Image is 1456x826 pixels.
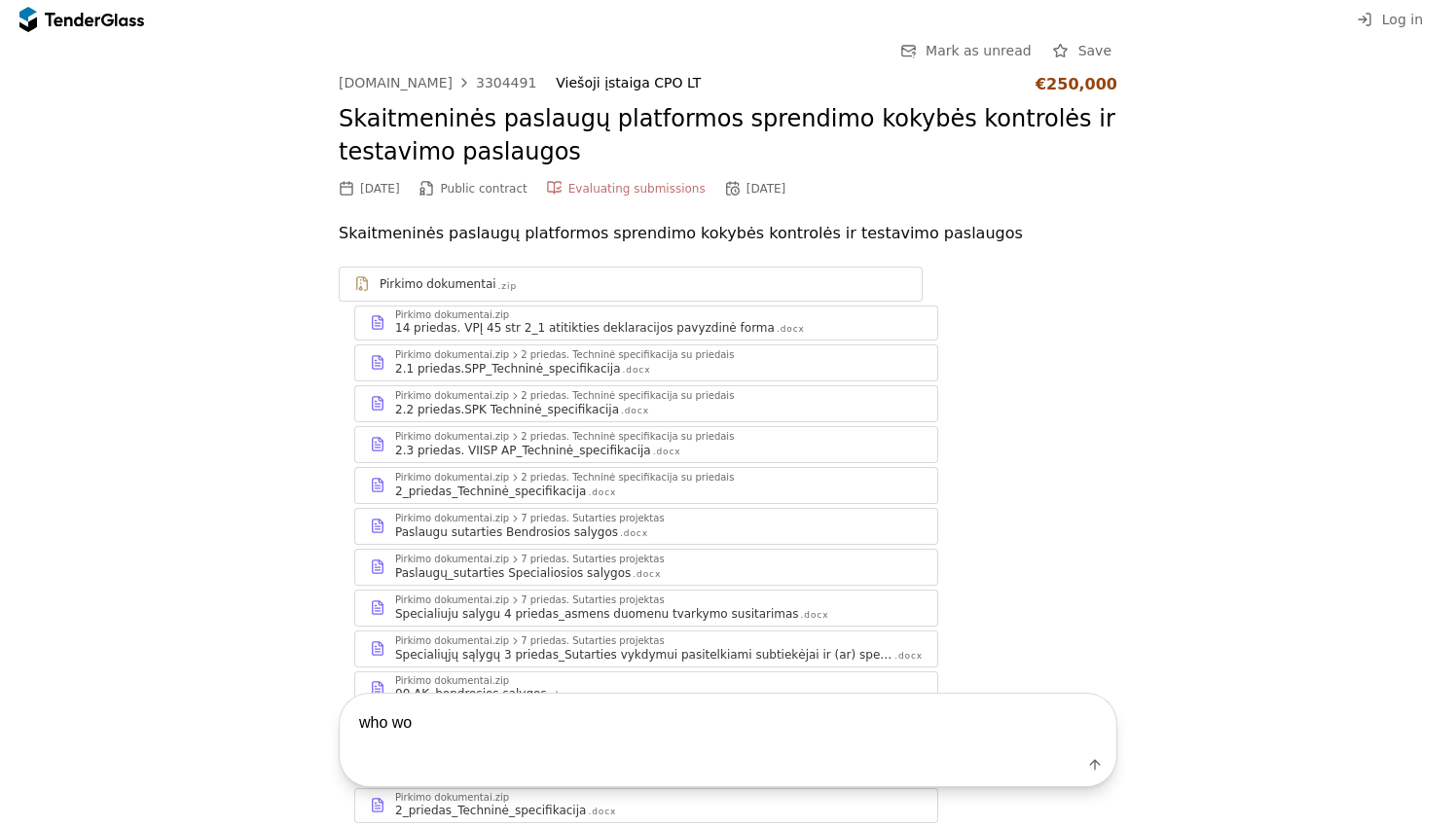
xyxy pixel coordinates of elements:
div: Pirkimo dokumentai.zip [395,432,509,442]
button: Mark as unread [894,39,1037,63]
div: Pirkimo dokumentai.zip [395,514,509,523]
div: Pirkimo dokumentai [380,276,496,292]
div: Pirkimo dokumentai.zip [395,595,509,605]
div: 7 priedas. Sutarties projektas [521,636,664,646]
div: €250,000 [1036,75,1117,93]
div: Pirkimo dokumentai.zip [395,473,509,483]
div: 14 priedas. VPĮ 45 str 2_1 atitikties deklaracijos pavyzdinė forma [395,320,775,336]
div: 2.1 priedas.SPP_Techninė_specifikacija [395,361,621,377]
a: Pirkimo dokumentai.zip7 priedas. Sutarties projektasPaslaugų_sutarties Specialiosios salygos.docx [354,549,938,586]
div: 2 priedas. Techninė specifikacija su priedais [521,473,734,483]
div: [DOMAIN_NAME] [339,76,453,90]
a: Pirkimo dokumentai.zip14 priedas. VPĮ 45 str 2_1 atitikties deklaracijos pavyzdinė forma.docx [354,305,938,341]
div: .docx [894,650,923,663]
div: .docx [801,609,829,622]
div: Pirkimo dokumentai.zip [395,391,509,401]
a: Pirkimo dokumentai.zip [339,267,923,302]
div: 2 priedas. Techninė specifikacija su priedais [521,350,734,360]
div: [DATE] [746,182,786,196]
div: 7 priedas. Sutarties projektas [521,595,664,605]
div: 2.3 priedas. VIISP AP_Techninė_specifikacija [395,443,651,458]
div: Pirkimo dokumentai.zip [395,350,509,360]
div: Specialiuju salygu 4 priedas_asmens duomenu tvarkymo susitarimas [395,606,799,622]
div: Paslaugų_sutarties Specialiosios salygos [395,565,631,581]
div: Viešoji įstaiga CPO LT [556,75,1016,91]
span: Evaluating submissions [568,182,706,196]
button: Save [1047,39,1117,63]
button: Log in [1351,8,1429,32]
a: Pirkimo dokumentai.zip2 priedas. Techninė specifikacija su priedais2_priedas_Techninė_specifikaci... [354,467,938,504]
div: Specialiųjų sąlygų 3 priedas_Sutarties vykdymui pasitelkiami subtiekėjai ir (ar) specialistai [395,647,892,663]
div: Pirkimo dokumentai.zip [395,310,509,320]
div: 7 priedas. Sutarties projektas [521,514,664,523]
div: 2.2 priedas.SPK Techninė_specifikacija [395,402,619,417]
div: .docx [623,364,651,377]
span: Log in [1382,12,1423,27]
textarea: who w [340,694,1116,751]
div: 7 priedas. Sutarties projektas [521,555,664,564]
h2: Skaitmeninės paslaugų platformos sprendimo kokybės kontrolės ir testavimo paslaugos [339,103,1117,168]
div: .docx [633,568,661,581]
div: .docx [588,486,616,499]
span: Mark as unread [926,43,1032,58]
a: Pirkimo dokumentai.zip7 priedas. Sutarties projektasSpecialiuju salygu 4 priedas_asmens duomenu t... [354,590,938,627]
div: .docx [621,405,649,417]
a: Pirkimo dokumentai.zip2 priedas. Techninė specifikacija su priedais2.2 priedas.SPK Techninė_speci... [354,385,938,422]
div: .docx [653,446,681,458]
div: 2 priedas. Techninė specifikacija su priedais [521,432,734,442]
a: Pirkimo dokumentai.zip7 priedas. Sutarties projektasSpecialiųjų sąlygų 3 priedas_Sutarties vykdym... [354,630,938,667]
a: [DOMAIN_NAME]3304491 [339,75,536,90]
div: 2 priedas. Techninė specifikacija su priedais [521,391,734,401]
div: 3304491 [476,76,536,90]
span: Public contract [441,182,528,196]
span: Save [1078,43,1111,58]
div: 2_priedas_Techninė_specifikacija [395,484,586,499]
a: Pirkimo dokumentai.zip2 priedas. Techninė specifikacija su priedais2.3 priedas. VIISP AP_Techninė... [354,426,938,463]
div: Pirkimo dokumentai.zip [395,636,509,646]
div: .zip [498,280,517,293]
div: Pirkimo dokumentai.zip [395,555,509,564]
div: [DATE] [360,182,400,196]
div: .docx [620,527,648,540]
div: Paslaugu sutarties Bendrosios salygos [395,524,618,540]
p: Skaitmeninės paslaugų platformos sprendimo kokybės kontrolės ir testavimo paslaugos [339,220,1117,247]
a: Pirkimo dokumentai.zip2 priedas. Techninė specifikacija su priedais2.1 priedas.SPP_Techninė_speci... [354,344,938,381]
a: Pirkimo dokumentai.zip7 priedas. Sutarties projektasPaslaugu sutarties Bendrosios salygos.docx [354,508,938,545]
div: .docx [777,323,805,336]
